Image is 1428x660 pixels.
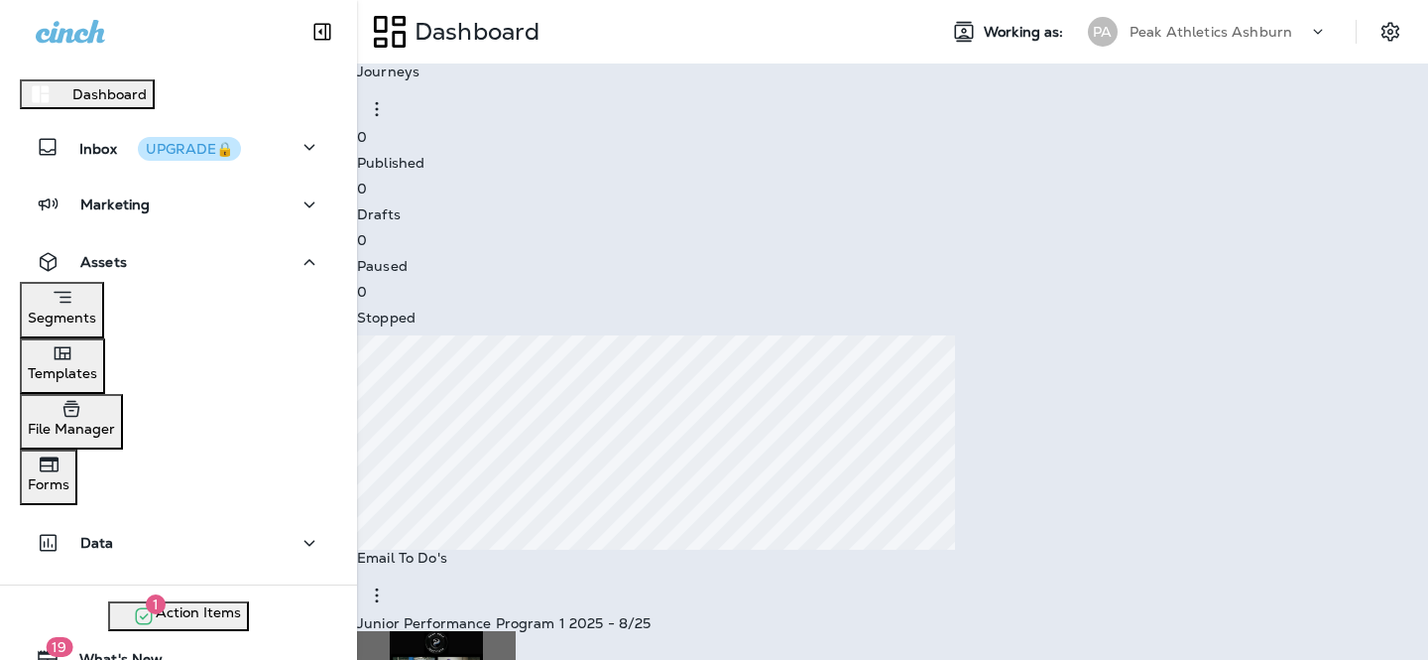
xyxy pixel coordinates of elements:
[80,535,114,551] p: Data
[1130,24,1292,40] p: Peak Athletics Ashburn
[357,310,1428,326] p: Stopped
[357,550,1428,566] p: Email To Do's
[407,17,539,47] p: Dashboard
[357,64,1428,79] p: Journeys
[20,242,337,282] button: Assets
[28,476,69,492] p: Forms
[1088,17,1118,47] div: PA
[357,232,1428,248] p: 0
[146,594,166,614] span: 1
[357,129,1428,145] p: 0
[28,421,115,437] p: File Manager
[20,338,105,394] button: Templates
[357,258,1428,274] p: Paused
[357,615,1428,631] p: Junior Performance Program 1 2025 - 8/25
[28,365,97,381] p: Templates
[108,601,249,631] button: 1Action Items
[20,450,77,505] button: Forms
[28,310,96,326] p: Segments
[295,12,350,52] button: Collapse Sidebar
[357,155,1428,171] p: Published
[80,254,127,270] p: Assets
[20,185,337,224] button: Marketing
[138,137,241,161] button: UPGRADE🔒
[357,181,1428,197] p: 0
[80,197,150,212] p: Marketing
[20,79,155,109] button: Dashboard
[1372,14,1408,50] button: Settings
[357,284,1428,300] p: 0
[20,127,337,167] button: InboxUPGRADE🔒
[72,86,147,102] p: Dashboard
[46,637,72,657] span: 19
[146,142,233,156] div: UPGRADE🔒
[357,206,1428,222] p: Drafts
[156,604,241,628] span: Action Items
[79,137,241,158] p: Inbox
[984,24,1068,41] span: Working as:
[20,394,123,450] button: File Manager
[20,282,104,338] button: Segments
[20,523,337,563] button: Data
